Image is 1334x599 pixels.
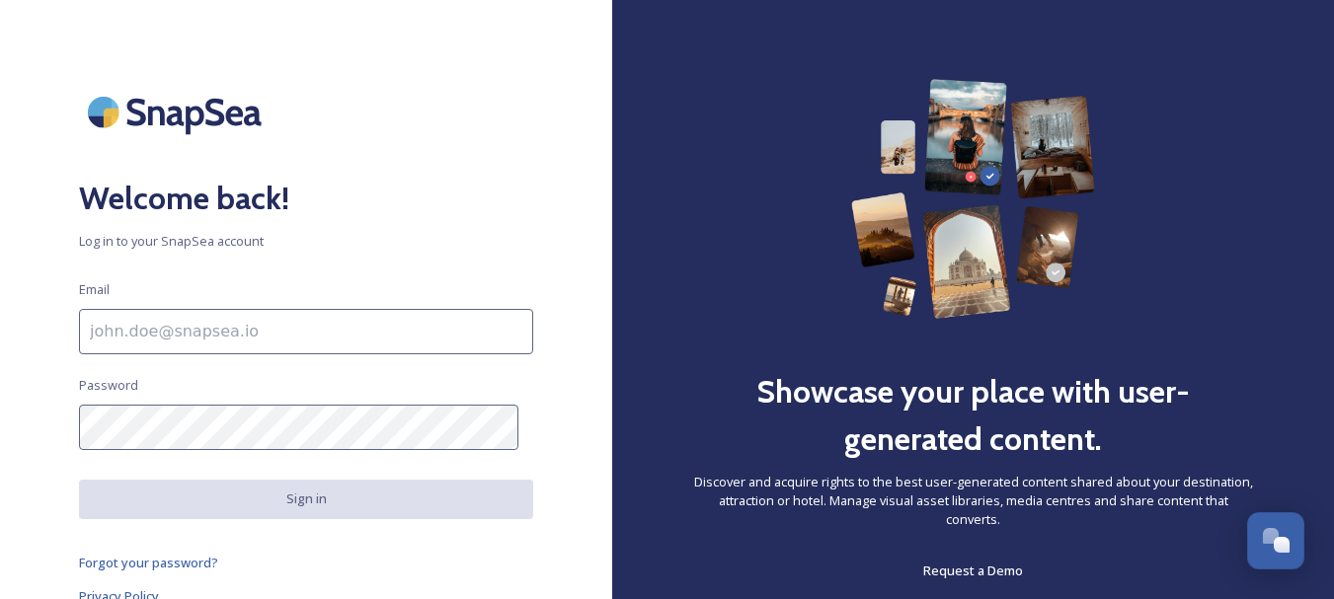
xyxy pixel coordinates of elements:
[79,280,110,299] span: Email
[79,79,276,145] img: SnapSea Logo
[79,376,138,395] span: Password
[79,554,218,571] span: Forgot your password?
[79,232,533,251] span: Log in to your SnapSea account
[79,480,533,518] button: Sign in
[691,368,1255,463] h2: Showcase your place with user-generated content.
[1247,512,1304,569] button: Open Chat
[691,473,1255,530] span: Discover and acquire rights to the best user-generated content shared about your destination, att...
[923,562,1023,579] span: Request a Demo
[923,559,1023,582] a: Request a Demo
[79,551,533,574] a: Forgot your password?
[79,175,533,222] h2: Welcome back!
[79,309,533,354] input: john.doe@snapsea.io
[851,79,1096,319] img: 63b42ca75bacad526042e722_Group%20154-p-800.png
